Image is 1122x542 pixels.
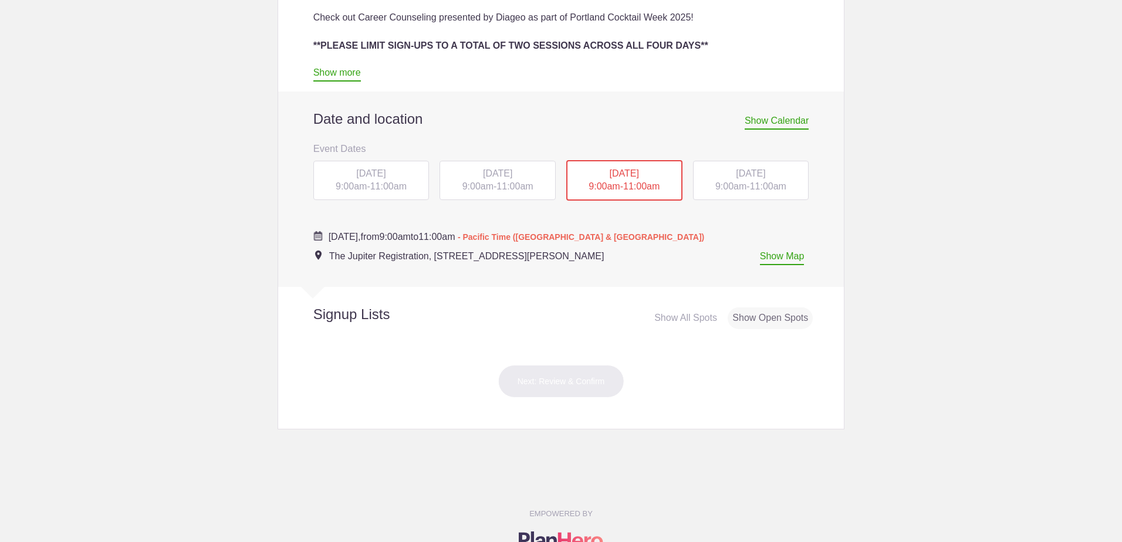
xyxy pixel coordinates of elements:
[370,181,407,191] span: 11:00am
[750,181,786,191] span: 11:00am
[329,251,604,261] span: The Jupiter Registration, [STREET_ADDRESS][PERSON_NAME]
[313,161,430,201] div: -
[496,181,533,191] span: 11:00am
[498,365,624,398] button: Next: Review & Confirm
[760,251,805,265] a: Show Map
[589,181,620,191] span: 9:00am
[610,168,639,178] span: [DATE]
[715,181,746,191] span: 9:00am
[440,161,556,201] div: -
[458,232,704,242] span: - Pacific Time ([GEOGRAPHIC_DATA] & [GEOGRAPHIC_DATA])
[529,509,593,518] small: EMPOWERED BY
[336,181,367,191] span: 9:00am
[313,11,809,25] div: Check out Career Counseling presented by Diageo as part of Portland Cocktail Week 2025!
[278,306,467,323] h2: Signup Lists
[313,140,809,157] h3: Event Dates
[692,160,810,201] button: [DATE] 9:00am-11:00am
[418,232,455,242] span: 11:00am
[313,53,809,81] div: We are trying to accommodate as many folks as possible to get the opportunity to connect with a m...
[483,168,512,178] span: [DATE]
[313,110,809,128] h2: Date and location
[313,231,323,240] img: Cal purple
[693,161,809,201] div: -
[728,307,813,329] div: Show Open Spots
[379,232,410,242] span: 9:00am
[315,250,322,260] img: Event location
[439,160,556,201] button: [DATE] 9:00am-11:00am
[650,307,722,329] div: Show All Spots
[313,160,430,201] button: [DATE] 9:00am-11:00am
[462,181,494,191] span: 9:00am
[745,116,809,130] span: Show Calendar
[329,232,361,242] span: [DATE],
[356,168,386,178] span: [DATE]
[736,168,765,178] span: [DATE]
[623,181,660,191] span: 11:00am
[313,40,708,50] strong: **PLEASE LIMIT SIGN-UPS TO A TOTAL OF TWO SESSIONS ACROSS ALL FOUR DAYS**
[329,232,705,242] span: from to
[566,160,682,201] div: -
[313,67,361,82] a: Show more
[566,160,683,202] button: [DATE] 9:00am-11:00am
